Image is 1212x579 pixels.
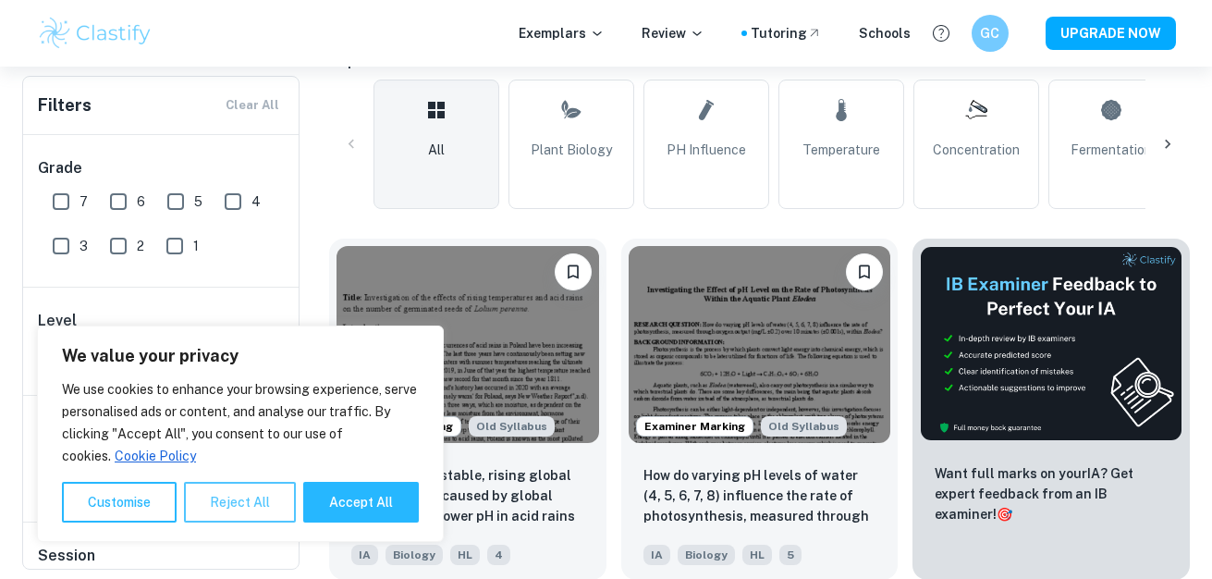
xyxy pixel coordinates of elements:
[920,246,1182,441] img: Thumbnail
[637,418,753,435] span: Examiner Marking
[351,545,378,565] span: IA
[531,140,612,160] span: Plant Biology
[761,416,847,437] span: Old Syllabus
[38,157,286,179] h6: Grade
[972,15,1009,52] button: GC
[193,236,199,256] span: 1
[184,482,296,523] button: Reject All
[643,465,876,528] p: How do varying pH levels of water (4, 5, 6, 7, 8) influence the rate of photosynthesis, measured ...
[751,23,822,43] a: Tutoring
[337,246,599,443] img: Biology IA example thumbnail: How do the unstable, rising global tempe
[1071,140,1152,160] span: Fermentation
[194,191,202,212] span: 5
[667,140,746,160] span: pH Influence
[642,23,704,43] p: Review
[933,140,1020,160] span: Concentration
[386,545,443,565] span: Biology
[487,545,510,565] span: 4
[802,140,880,160] span: Temperature
[859,23,911,43] a: Schools
[469,416,555,437] div: Starting from the May 2025 session, the Biology IA requirements have changed. It's OK to refer to...
[62,378,419,467] p: We use cookies to enhance your browsing experience, serve personalised ads or content, and analys...
[428,140,445,160] span: All
[761,416,847,437] div: Starting from the May 2025 session, the Biology IA requirements have changed. It's OK to refer to...
[251,191,261,212] span: 4
[925,18,957,49] button: Help and Feedback
[935,463,1168,524] p: Want full marks on your IA ? Get expert feedback from an IB examiner!
[137,236,144,256] span: 2
[629,246,891,443] img: Biology IA example thumbnail: How do varying pH levels of water (4, 5,
[678,545,735,565] span: Biology
[643,545,670,565] span: IA
[38,310,286,332] h6: Level
[114,448,197,464] a: Cookie Policy
[1046,17,1176,50] button: UPGRADE NOW
[519,23,605,43] p: Exemplars
[742,545,772,565] span: HL
[38,92,92,118] h6: Filters
[779,545,802,565] span: 5
[555,253,592,290] button: Bookmark
[979,23,1000,43] h6: GC
[846,253,883,290] button: Bookmark
[62,345,419,367] p: We value your privacy
[469,416,555,437] span: Old Syllabus
[137,191,145,212] span: 6
[450,545,480,565] span: HL
[303,482,419,523] button: Accept All
[80,191,88,212] span: 7
[80,236,88,256] span: 3
[997,507,1012,522] span: 🎯
[351,465,584,528] p: How do the unstable, rising global temperatures caused by global warming and lower pH in acid rai...
[37,15,154,52] img: Clastify logo
[37,326,444,542] div: We value your privacy
[62,482,177,523] button: Customise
